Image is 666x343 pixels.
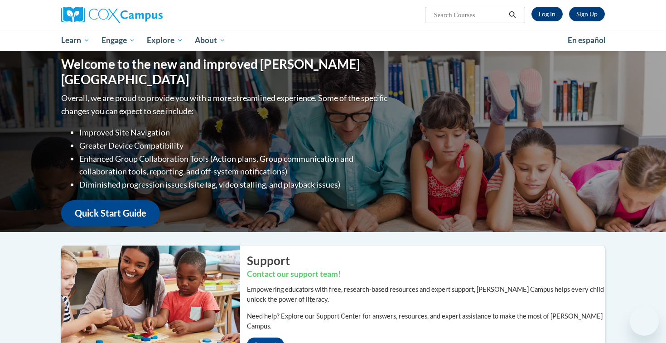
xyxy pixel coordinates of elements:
a: Cox Campus [61,7,233,23]
h3: Contact our support team! [247,269,605,280]
span: Learn [61,35,90,46]
p: Empowering educators with free, research-based resources and expert support, [PERSON_NAME] Campus... [247,285,605,304]
iframe: Button to launch messaging window [630,307,659,336]
h1: Welcome to the new and improved [PERSON_NAME][GEOGRAPHIC_DATA] [61,57,390,87]
a: Quick Start Guide [61,200,160,226]
li: Enhanced Group Collaboration Tools (Action plans, Group communication and collaboration tools, re... [79,152,390,179]
div: Main menu [48,30,618,51]
span: About [195,35,226,46]
li: Diminished progression issues (site lag, video stalling, and playback issues) [79,178,390,191]
a: En español [562,31,612,50]
span: Engage [101,35,135,46]
a: Log In [531,7,563,21]
a: About [189,30,232,51]
button: Search [506,10,519,20]
span: Explore [147,35,183,46]
li: Greater Device Compatibility [79,139,390,152]
a: Learn [55,30,96,51]
span: En español [568,35,606,45]
a: Explore [141,30,189,51]
li: Improved Site Navigation [79,126,390,139]
a: Engage [96,30,141,51]
h2: Support [247,252,605,269]
input: Search Courses [433,10,506,20]
p: Need help? Explore our Support Center for answers, resources, and expert assistance to make the m... [247,311,605,331]
p: Overall, we are proud to provide you with a more streamlined experience. Some of the specific cha... [61,92,390,118]
a: Register [569,7,605,21]
img: Cox Campus [61,7,163,23]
